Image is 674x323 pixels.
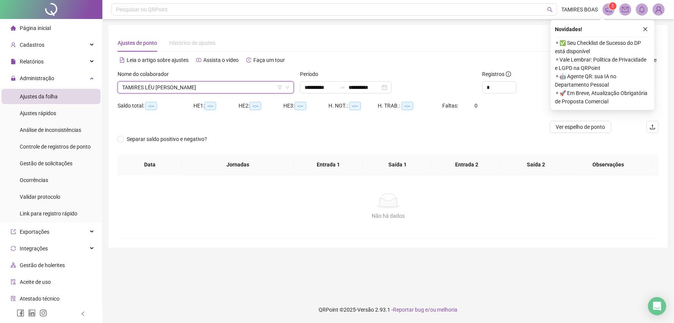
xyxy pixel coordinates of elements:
[253,57,285,63] span: Faça um tour
[294,154,363,175] th: Entrada 1
[20,279,51,285] span: Aceite de uso
[17,309,24,317] span: facebook
[119,57,125,63] span: file-text
[20,42,44,48] span: Cadastros
[118,70,174,78] label: Nome do colaborador
[300,70,323,78] label: Período
[562,5,598,14] span: TAMIRES BOAS
[605,6,612,13] span: notification
[556,123,605,131] span: Ver espelho de ponto
[118,40,157,46] span: Ajustes de ponto
[80,311,86,317] span: left
[555,89,650,106] span: ⚬ 🚀 Em Breve, Atualização Obrigatória de Proposta Comercial
[643,27,648,32] span: close
[393,307,458,313] span: Reportar bug e/ou melhoria
[118,101,193,110] div: Saldo total:
[20,194,60,200] span: Validar protocolo
[550,121,611,133] button: Ver espelho de ponto
[11,263,16,268] span: apartment
[11,279,16,285] span: audit
[39,309,47,317] span: instagram
[118,154,182,175] th: Data
[20,211,77,217] span: Link para registro rápido
[295,102,306,110] span: --:--
[196,57,201,63] span: youtube
[648,297,666,315] div: Open Intercom Messenger
[555,55,650,72] span: ⚬ Vale Lembrar: Política de Privacidade e LGPD na QRPoint
[20,93,58,100] span: Ajustes da folha
[169,40,215,46] span: Histórico de ajustes
[20,229,49,235] span: Exportações
[11,42,16,47] span: user-add
[239,101,284,110] div: HE 2:
[127,57,189,63] span: Leia o artigo sobre ajustes
[639,6,646,13] span: bell
[11,59,16,64] span: file
[193,101,239,110] div: HE 1:
[11,296,16,301] span: solution
[564,154,652,175] th: Observações
[124,135,210,143] span: Separar saldo positivo e negativo?
[432,154,502,175] th: Entrada 2
[20,59,44,65] span: Relatórios
[570,160,646,169] span: Observações
[555,39,650,55] span: ⚬ ✅ Seu Checklist de Sucesso do DP está disponível
[443,103,460,109] span: Faltas:
[11,246,16,251] span: sync
[122,82,289,93] span: TAMIRES LÉU DOMINGUES VILAS BOAS
[622,6,629,13] span: mail
[482,70,511,78] span: Registros
[102,296,674,323] footer: QRPoint © 2025 - 2.93.1 -
[378,101,443,110] div: H. TRAB.:
[285,85,290,90] span: down
[28,309,36,317] span: linkedin
[363,154,432,175] th: Saída 1
[547,7,553,13] span: search
[349,102,361,110] span: --:--
[20,160,72,166] span: Gestão de solicitações
[182,154,294,175] th: Jornadas
[145,102,157,110] span: --:--
[506,71,511,77] span: info-circle
[475,103,478,109] span: 0
[20,144,91,150] span: Controle de registros de ponto
[339,84,346,90] span: swap-right
[402,102,413,110] span: --:--
[650,124,656,130] span: upload
[11,229,16,234] span: export
[284,101,329,110] div: HE 3:
[203,57,239,63] span: Assista o vídeo
[20,127,81,133] span: Análise de inconsistências
[246,57,251,63] span: history
[612,3,614,9] span: 1
[204,102,216,110] span: --:--
[20,110,56,116] span: Ajustes rápidos
[502,154,571,175] th: Saída 2
[250,102,261,110] span: --:--
[127,212,650,220] div: Não há dados
[653,4,665,15] img: 11600
[20,262,65,268] span: Gestão de holerites
[329,101,378,110] div: H. NOT.:
[339,84,346,90] span: to
[357,307,374,313] span: Versão
[20,245,48,252] span: Integrações
[20,75,54,81] span: Administração
[609,2,617,10] sup: 1
[11,76,16,81] span: lock
[555,25,583,33] span: Novidades !
[11,25,16,31] span: home
[20,177,48,183] span: Ocorrências
[555,72,650,89] span: ⚬ 🤖 Agente QR: sua IA no Departamento Pessoal
[20,25,51,31] span: Página inicial
[278,85,282,90] span: filter
[20,296,60,302] span: Atestado técnico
